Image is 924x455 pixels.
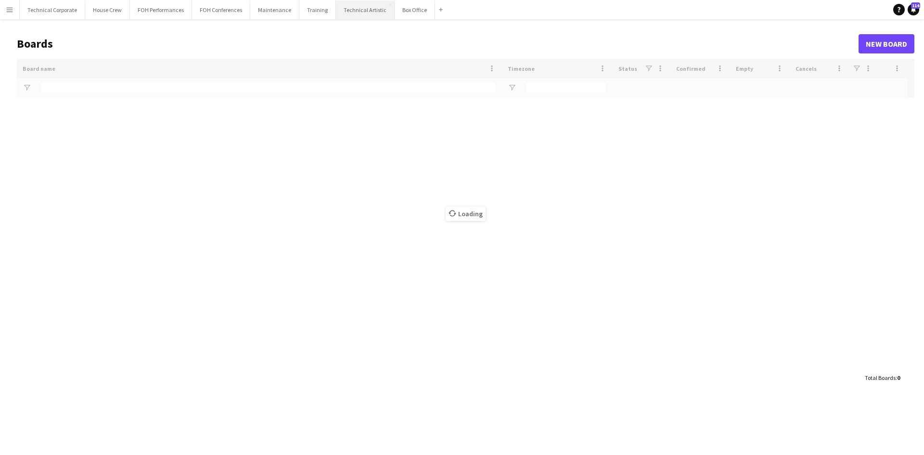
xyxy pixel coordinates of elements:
a: New Board [859,34,914,53]
button: FOH Conferences [192,0,250,19]
button: Maintenance [250,0,299,19]
button: Technical Artistic [336,0,395,19]
span: Loading [446,207,486,221]
div: : [865,368,900,387]
span: Total Boards [865,374,896,381]
button: FOH Performances [130,0,192,19]
span: 0 [897,374,900,381]
h1: Boards [17,37,859,51]
a: 114 [908,4,919,15]
button: Training [299,0,336,19]
button: Box Office [395,0,435,19]
button: Technical Corporate [20,0,85,19]
button: House Crew [85,0,130,19]
span: 114 [911,2,920,9]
